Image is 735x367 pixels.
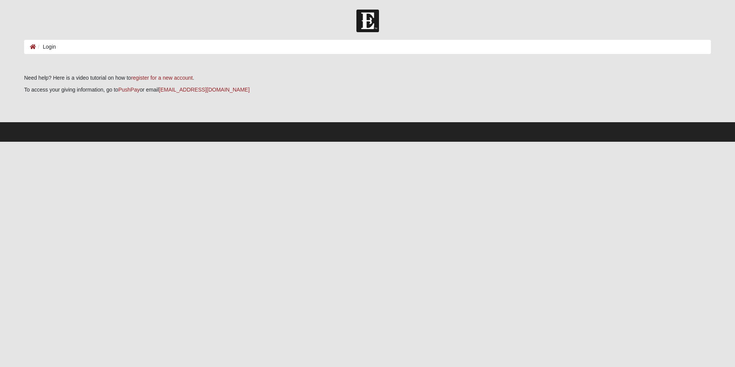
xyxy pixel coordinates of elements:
a: [EMAIL_ADDRESS][DOMAIN_NAME] [159,87,250,93]
li: Login [36,43,56,51]
img: Church of Eleven22 Logo [356,10,379,32]
p: Need help? Here is a video tutorial on how to . [24,74,711,82]
a: register for a new account [131,75,193,81]
p: To access your giving information, go to or email [24,86,711,94]
a: PushPay [118,87,140,93]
